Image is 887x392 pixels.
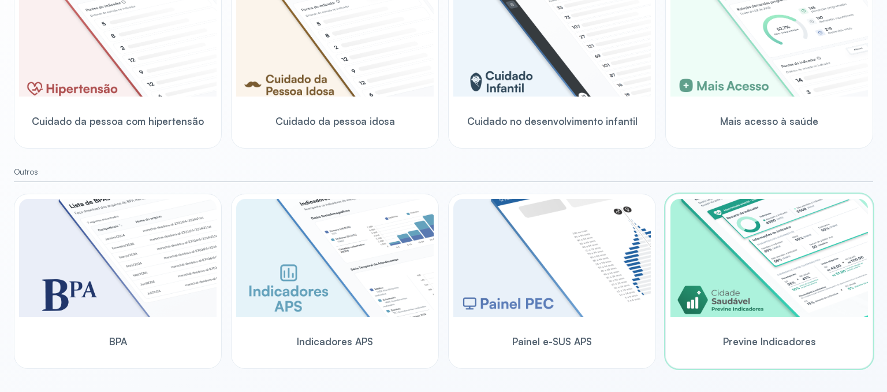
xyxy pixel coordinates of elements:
small: Outros [14,167,873,177]
span: Mais acesso à saúde [720,115,818,127]
span: BPA [109,335,127,347]
span: Painel e-SUS APS [512,335,592,347]
img: pec-panel.png [453,199,651,317]
img: bpa.png [19,199,217,317]
img: previne-brasil.png [670,199,868,317]
span: Cuidado da pessoa com hipertensão [32,115,204,127]
span: Indicadores APS [297,335,373,347]
span: Cuidado da pessoa idosa [275,115,395,127]
span: Previne Indicadores [723,335,816,347]
img: aps-indicators.png [236,199,434,317]
span: Cuidado no desenvolvimento infantil [467,115,638,127]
